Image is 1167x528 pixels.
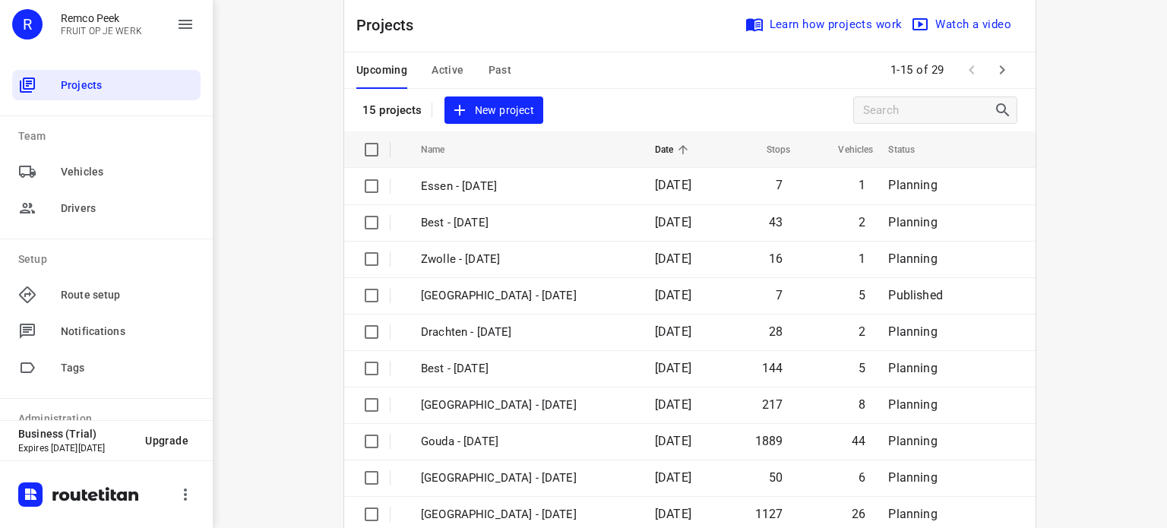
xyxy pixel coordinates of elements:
span: Date [655,141,694,159]
span: New project [454,101,534,120]
span: 26 [852,507,865,521]
p: Remco Peek [61,12,142,24]
span: Planning [888,470,937,485]
span: Active [432,61,463,80]
span: [DATE] [655,251,691,266]
span: Planning [888,434,937,448]
span: 28 [769,324,783,339]
p: Projects [356,14,426,36]
span: Planning [888,397,937,412]
span: [DATE] [655,324,691,339]
p: Antwerpen - Wednesday [421,470,632,487]
span: Planning [888,507,937,521]
p: Administration [18,411,201,427]
span: Planning [888,215,937,229]
span: Vehicles [818,141,873,159]
span: Stops [747,141,791,159]
span: 5 [859,288,865,302]
span: Projects [61,77,194,93]
span: [DATE] [655,507,691,521]
span: 1889 [755,434,783,448]
span: 2 [859,324,865,339]
div: R [12,9,43,40]
span: Tags [61,360,194,376]
p: Best - Friday [421,214,632,232]
span: [DATE] [655,361,691,375]
p: Gouda - Wednesday [421,433,632,451]
p: 15 projects [362,103,422,117]
span: Upcoming [356,61,407,80]
div: Projects [12,70,201,100]
span: [DATE] [655,434,691,448]
span: Vehicles [61,164,194,180]
span: 43 [769,215,783,229]
span: 1-15 of 29 [884,54,950,87]
span: Upgrade [145,435,188,447]
button: New project [444,96,543,125]
span: [DATE] [655,470,691,485]
span: [DATE] [655,178,691,192]
div: Drivers [12,193,201,223]
span: 144 [762,361,783,375]
span: Planning [888,251,937,266]
p: Business (Trial) [18,428,133,440]
p: Team [18,128,201,144]
span: 1127 [755,507,783,521]
span: Next Page [987,55,1017,85]
span: [DATE] [655,397,691,412]
p: Expires [DATE][DATE] [18,443,133,454]
span: Planning [888,324,937,339]
span: Planning [888,178,937,192]
span: 16 [769,251,783,266]
span: 1 [859,251,865,266]
div: Tags [12,353,201,383]
div: Notifications [12,316,201,346]
p: Drachten - Thursday [421,324,632,341]
span: 7 [776,178,783,192]
button: Upgrade [133,427,201,454]
span: 7 [776,288,783,302]
span: 1 [859,178,865,192]
span: [DATE] [655,215,691,229]
span: Name [421,141,465,159]
p: Best - Thursday [421,360,632,378]
span: 5 [859,361,865,375]
span: Previous Page [957,55,987,85]
span: Drivers [61,201,194,217]
input: Search projects [863,99,994,122]
p: Zwolle - Thursday [421,397,632,414]
span: 2 [859,215,865,229]
p: Setup [18,251,201,267]
span: [DATE] [655,288,691,302]
p: Zwolle - Wednesday [421,506,632,523]
span: Planning [888,361,937,375]
div: Search [994,101,1017,119]
span: Past [489,61,512,80]
span: Status [888,141,935,159]
span: Notifications [61,324,194,340]
div: Vehicles [12,157,201,187]
span: 50 [769,470,783,485]
span: 6 [859,470,865,485]
p: Zwolle - Friday [421,251,632,268]
span: 44 [852,434,865,448]
span: 8 [859,397,865,412]
span: 217 [762,397,783,412]
span: Published [888,288,943,302]
div: Route setup [12,280,201,310]
p: Gemeente Rotterdam - Thursday [421,287,632,305]
p: Essen - Friday [421,178,632,195]
span: Route setup [61,287,194,303]
p: FRUIT OP JE WERK [61,26,142,36]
